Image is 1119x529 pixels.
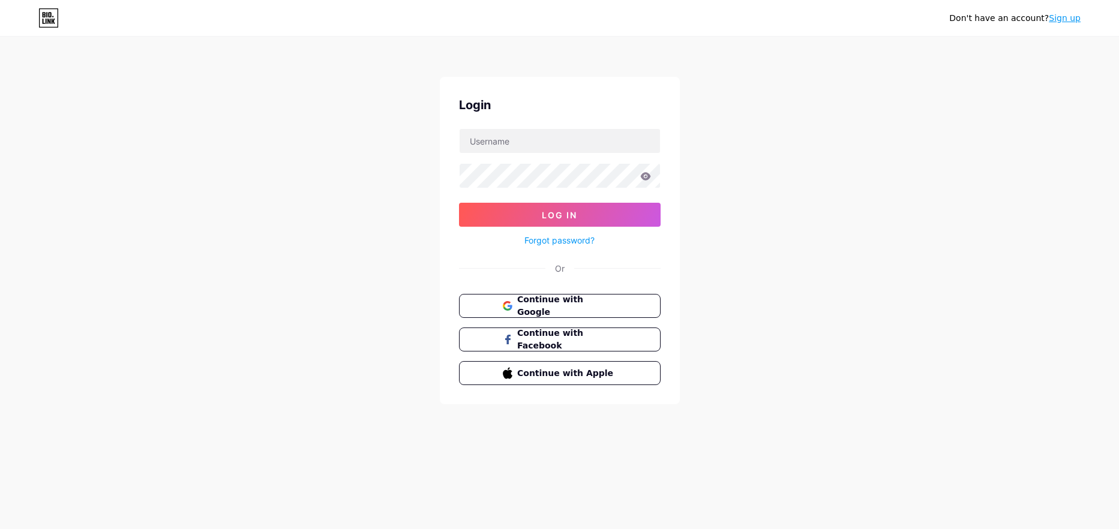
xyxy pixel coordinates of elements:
[460,129,660,153] input: Username
[517,293,616,318] span: Continue with Google
[459,96,661,114] div: Login
[459,361,661,385] button: Continue with Apple
[517,367,616,380] span: Continue with Apple
[542,210,577,220] span: Log In
[949,12,1081,25] div: Don't have an account?
[524,234,595,247] a: Forgot password?
[517,327,616,352] span: Continue with Facebook
[459,294,661,318] button: Continue with Google
[1049,13,1081,23] a: Sign up
[555,262,565,275] div: Or
[459,203,661,227] button: Log In
[459,327,661,351] button: Continue with Facebook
